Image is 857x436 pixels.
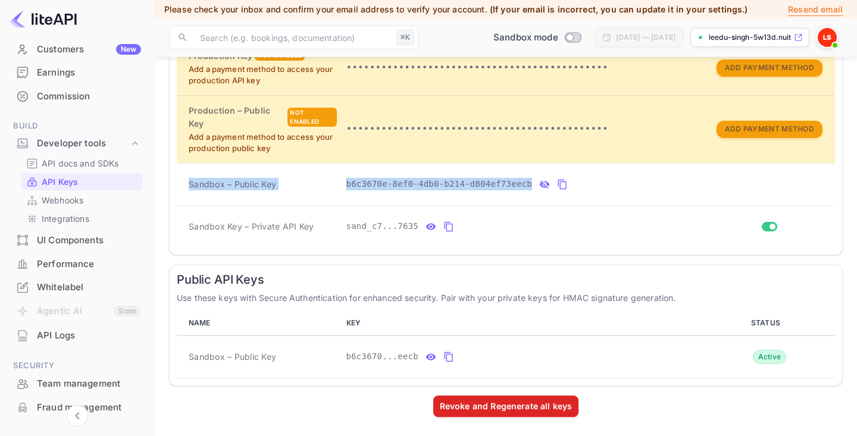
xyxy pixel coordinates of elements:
a: UI Components [7,229,147,251]
a: Fraud management [7,396,147,418]
div: Commission [7,85,147,108]
a: Team management [7,372,147,394]
p: Webhooks [42,194,83,206]
div: Earnings [7,61,147,84]
a: API Logs [7,324,147,346]
div: Active [753,350,787,364]
a: Add Payment Method [717,123,822,133]
span: Sandbox – Public Key [189,178,276,190]
p: Integrations [42,212,89,225]
span: b6c3670...eecb [346,350,419,363]
div: [DATE] — [DATE] [616,32,675,43]
div: ⌘K [396,30,414,45]
p: Add a payment method to access your production public key [189,131,337,155]
div: API Keys [21,173,142,190]
a: API Keys [26,175,137,188]
span: Build [7,120,147,133]
div: API docs and SDKs [21,155,142,172]
div: Not enabled [287,108,336,127]
button: Collapse navigation [67,405,88,426]
a: Performance [7,253,147,275]
p: ••••••••••••••••••••••••••••••••••••••••••••• [346,122,699,136]
span: Security [7,359,147,372]
table: public api keys table [177,311,835,378]
div: API Logs [7,324,147,347]
p: ••••••••••••••••••••••••••••••••••••••••••••• [346,61,699,75]
a: Webhooks [26,194,137,206]
div: Team management [7,372,147,396]
th: STATUS [703,311,835,335]
div: Revoke and Regenerate all keys [440,400,573,412]
p: Use these keys with Secure Authentication for enhanced security. Pair with your private keys for ... [177,291,835,304]
h6: Public API Keys [177,272,835,287]
div: Switch to Production mode [489,31,586,45]
th: KEY [342,311,703,335]
th: NAME [177,311,342,335]
button: Add Payment Method [717,59,822,77]
div: Developer tools [7,133,147,154]
div: Whitelabel [37,281,141,294]
div: API Logs [37,329,141,343]
div: Performance [7,253,147,276]
div: Commission [37,90,141,103]
table: private api keys table [177,16,835,247]
img: Leedu Singh [818,28,837,47]
div: Earnings [37,66,141,80]
span: sand_c7...7635 [346,220,419,233]
div: Webhooks [21,192,142,209]
div: Fraud management [7,396,147,419]
div: Fraud management [37,401,141,415]
div: UI Components [37,234,141,247]
span: Please check your inbox and confirm your email address to verify your account. [164,4,487,14]
a: CustomersNew [7,38,147,60]
div: UI Components [7,229,147,252]
span: (If your email is incorrect, you can update it in your settings.) [490,4,748,14]
a: API docs and SDKs [26,157,137,170]
input: Search (e.g. bookings, documentation) [193,26,392,49]
span: b6c3670e-8ef0-4db0-b214-d804ef73eecb [346,178,532,190]
div: Whitelabel [7,276,147,299]
p: Resend email [788,3,843,16]
div: Team management [37,377,141,391]
img: LiteAPI logo [10,10,77,29]
td: Sandbox Key – Private API Key [177,205,342,247]
div: New [116,44,141,55]
span: Sandbox mode [493,31,558,45]
span: Sandbox – Public Key [189,350,276,363]
div: Customers [37,43,141,57]
a: Integrations [26,212,137,225]
h6: Production – Public Key [189,104,285,130]
div: CustomersNew [7,38,147,61]
div: Performance [37,258,141,271]
p: Add a payment method to access your production API key [189,64,337,87]
a: Commission [7,85,147,107]
a: Whitelabel [7,276,147,298]
p: API Keys [42,175,78,188]
a: Add Payment Method [717,62,822,72]
p: leedu-singh-5w13d.nuit... [709,32,792,43]
a: Earnings [7,61,147,83]
button: Add Payment Method [717,121,822,138]
div: Developer tools [37,137,129,150]
div: Integrations [21,210,142,227]
p: API docs and SDKs [42,157,119,170]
